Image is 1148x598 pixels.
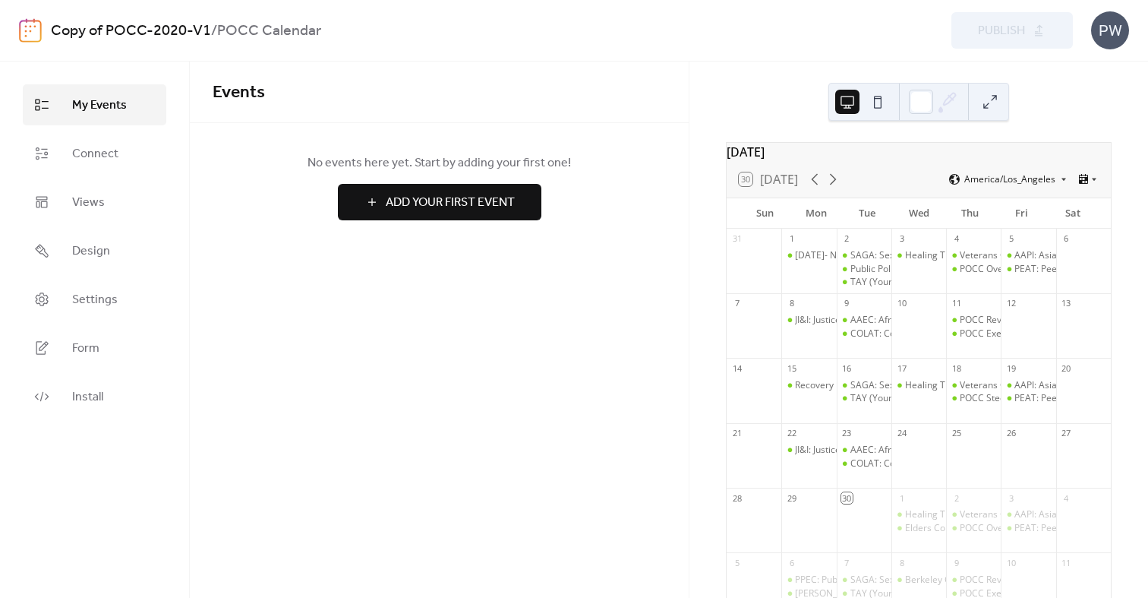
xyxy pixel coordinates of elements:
div: AAPI: Asian American & Pacific Islander Committee 10am-12pm [1001,508,1055,521]
div: 6 [786,557,797,568]
div: 14 [731,362,743,374]
span: No events here yet. Start by adding your first one! [213,154,666,172]
div: PEAT: Peer Employment Advisory Taskforce 10am-12pm [1001,263,1055,276]
div: Fri [996,198,1048,229]
div: POCC Steering Committee 12:30pm-3:30pm [946,392,1001,405]
span: Connect [72,145,118,163]
div: AAEC: African American Empowerment Committee 10am-12pm [850,444,1120,457]
div: Veterans Committee 10am-12pm [946,508,1001,521]
div: Veterans Committee 10am-12pm [946,379,1001,392]
div: 18 [951,362,962,374]
div: 2 [841,233,853,245]
div: COLAT: Committee of [DEMOGRAPHIC_DATA] 5pm-7pm [850,457,1087,470]
span: America/Los_Angeles [964,175,1055,184]
div: PPEC: Public Policy & Education Committee 12pm-2pm [795,574,1024,587]
div: POCC Review Committee 10am-12pm [960,314,1119,327]
span: My Events [72,97,127,115]
div: POCC Oversight Committee 12:30pm-2pm [946,263,1001,276]
div: [DATE]- No POCC Committee Meetings [795,249,960,262]
div: 27 [1061,428,1072,439]
div: Healing Trauma Committee 12pm-2pm [905,249,1071,262]
div: PEAT: Peer Employment Advisory Taskforce 10am-12pm [1001,392,1055,405]
div: Veterans Committee 10am-12pm [960,508,1101,521]
div: PEAT: Peer Employment Advisory Taskforce 10am-12pm [1001,522,1055,535]
div: 17 [896,362,907,374]
div: 24 [896,428,907,439]
div: 11 [951,298,962,309]
div: [DATE] [727,143,1111,161]
div: 8 [786,298,797,309]
a: Add Your First Event [213,184,666,220]
span: Settings [72,291,118,309]
div: SAGA: Sexuality and Gender Alliance 10am-12pm [850,249,1059,262]
div: AAPI: Asian American & Pacific Islander Committee 10am-12pm [1001,379,1055,392]
div: POCC Oversight Committee 12:30pm-2pm [960,522,1138,535]
a: Copy of POCC-2020-V1 [51,17,211,46]
div: Labor Day- No POCC Committee Meetings [781,249,836,262]
div: JI&I: Justice Involved & Impacted 10am-12pm [781,314,836,327]
span: Events [213,76,265,109]
div: Thu [945,198,996,229]
span: Install [72,388,103,407]
div: TAY (Young Adult) Committee 12pm-2pm [837,276,891,289]
div: AAEC: African American Empowerment Committee 10am-12pm [850,314,1120,327]
div: 6 [1061,233,1072,245]
div: POCC Review Committee 10am-12pm [960,574,1119,587]
div: Healing Trauma Committee 12pm-2pm [905,508,1071,521]
div: SAGA: Sexuality and Gender Alliance 10am-12pm [850,574,1059,587]
div: 19 [1005,362,1017,374]
span: Form [72,340,99,358]
div: 3 [896,233,907,245]
div: 31 [731,233,743,245]
button: Add Your First Event [338,184,541,220]
div: 25 [951,428,962,439]
span: Add Your First Event [386,194,515,212]
div: POCC Steering Committee 12:30pm-3:30pm [960,392,1146,405]
div: Healing Trauma Committee 12pm-2pm [891,379,946,392]
div: 4 [951,233,962,245]
div: 26 [1005,428,1017,439]
div: 4 [1061,492,1072,504]
a: Views [23,182,166,223]
div: 13 [1061,298,1072,309]
div: Public Policy & Education Committee [837,263,891,276]
div: SAGA: Sexuality and Gender Alliance 10am-12pm [837,574,891,587]
div: 9 [951,557,962,568]
div: Veterans Committee 10am-12pm [960,249,1101,262]
b: POCC Calendar [217,17,321,46]
div: 29 [786,492,797,504]
div: 23 [841,428,853,439]
div: PPEC: Public Policy & Education Committee 12pm-2pm [781,574,836,587]
span: Design [72,242,110,261]
div: COLAT: Committee of Latinos 5pm-7pm [837,457,891,470]
div: POCC Executive Committee 12:30pm-3pm [960,327,1137,340]
div: 3 [1005,492,1017,504]
a: Connect [23,133,166,174]
a: My Events [23,84,166,125]
div: 1 [896,492,907,504]
div: AAEC: African American Empowerment Committee 10am-12pm [837,314,891,327]
div: PW [1091,11,1129,49]
div: 15 [786,362,797,374]
div: Berkeley Chapter 10am-12pm [905,574,1033,587]
span: Views [72,194,105,212]
div: AAPI: Asian American & Pacific Islander Committee 10am-12pm [1001,249,1055,262]
div: Veterans Committee 10am-12pm [946,249,1001,262]
div: 16 [841,362,853,374]
div: POCC Review Committee 10am-12pm [946,574,1001,587]
div: Sun [739,198,790,229]
div: 22 [786,428,797,439]
div: JI&I: Justice Involved & Impacted 10am-12pm [781,444,836,457]
div: Veterans Committee 10am-12pm [960,379,1101,392]
b: / [211,17,217,46]
a: Design [23,230,166,271]
div: SAGA: Sexuality and Gender Alliance 10am-12pm [850,379,1059,392]
div: 5 [1005,233,1017,245]
div: 30 [841,492,853,504]
div: Berkeley Chapter 10am-12pm [891,574,946,587]
div: 7 [841,557,853,568]
div: POCC Executive Committee 12:30pm-3pm [946,327,1001,340]
div: 10 [1005,557,1017,568]
div: 11 [1061,557,1072,568]
a: Settings [23,279,166,320]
